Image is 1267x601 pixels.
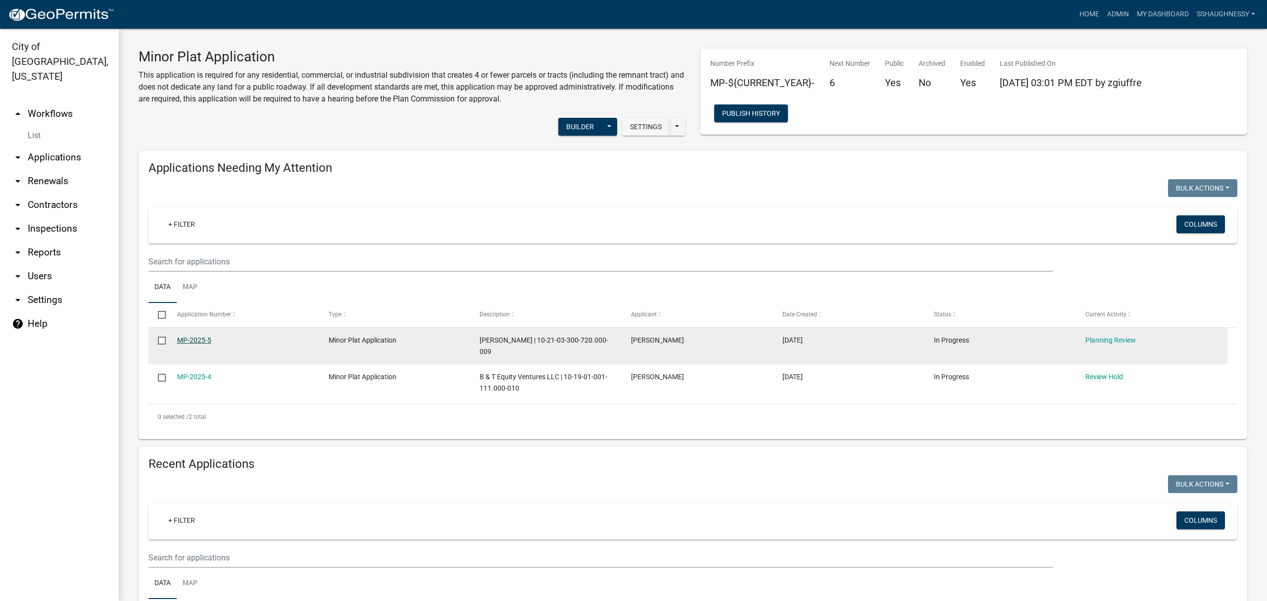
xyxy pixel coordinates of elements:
[1000,58,1142,69] p: Last Published On
[622,118,670,136] button: Settings
[1085,373,1123,381] a: Review Hold
[710,58,815,69] p: Number Prefix
[148,251,1053,272] input: Search for applications
[1103,5,1133,24] a: Admin
[167,303,319,327] datatable-header-cell: Application Number
[934,373,969,381] span: In Progress
[934,311,951,318] span: Status
[12,223,24,235] i: arrow_drop_down
[148,568,177,600] a: Data
[782,373,803,381] span: 09/08/2025
[177,336,211,344] a: MP-2025-5
[12,175,24,187] i: arrow_drop_down
[1168,179,1237,197] button: Bulk Actions
[1168,475,1237,493] button: Bulk Actions
[1075,5,1103,24] a: Home
[158,413,189,420] span: 0 selected /
[148,161,1237,175] h4: Applications Needing My Attention
[1133,5,1193,24] a: My Dashboard
[829,58,870,69] p: Next Number
[480,336,608,355] span: Tim Rutten | 10-21-03-300-720.000-009
[1193,5,1259,24] a: sshaughnessy
[1176,215,1225,233] button: Columns
[885,58,904,69] p: Public
[885,77,904,89] h5: Yes
[148,457,1237,471] h4: Recent Applications
[329,336,396,344] span: Minor Plat Application
[919,77,945,89] h5: No
[148,548,1053,568] input: Search for applications
[12,318,24,330] i: help
[160,511,203,529] a: + Filter
[160,215,203,233] a: + Filter
[177,311,231,318] span: Application Number
[1085,336,1136,344] a: Planning Review
[177,272,203,303] a: Map
[925,303,1076,327] datatable-header-cell: Status
[329,311,341,318] span: Type
[329,373,396,381] span: Minor Plat Application
[139,69,685,105] p: This application is required for any residential, commercial, or industrial subdivision that crea...
[480,373,607,392] span: B & T Equity Ventures LLC | 10-19-01-001-111.000-010
[177,373,211,381] a: MP-2025-4
[12,270,24,282] i: arrow_drop_down
[960,77,985,89] h5: Yes
[12,247,24,258] i: arrow_drop_down
[960,58,985,69] p: Enabled
[12,151,24,163] i: arrow_drop_down
[622,303,773,327] datatable-header-cell: Applicant
[12,294,24,306] i: arrow_drop_down
[139,49,685,65] h3: Minor Plat Application
[1076,303,1227,327] datatable-header-cell: Current Activity
[782,311,817,318] span: Date Created
[148,272,177,303] a: Data
[12,108,24,120] i: arrow_drop_up
[148,303,167,327] datatable-header-cell: Select
[480,311,510,318] span: Description
[934,336,969,344] span: In Progress
[1176,511,1225,529] button: Columns
[558,118,602,136] button: Builder
[829,77,870,89] h5: 6
[631,373,684,381] span: Jason Copperwaite
[714,104,788,122] button: Publish History
[148,404,1237,429] div: 2 total
[773,303,925,327] datatable-header-cell: Date Created
[631,336,684,344] span: Tim Rutten
[319,303,470,327] datatable-header-cell: Type
[919,58,945,69] p: Archived
[177,568,203,600] a: Map
[631,311,657,318] span: Applicant
[470,303,622,327] datatable-header-cell: Description
[1000,77,1142,89] span: [DATE] 03:01 PM EDT by zgiuffre
[710,77,815,89] h5: MP-${CURRENT_YEAR}-
[12,199,24,211] i: arrow_drop_down
[782,336,803,344] span: 10/02/2025
[1085,311,1126,318] span: Current Activity
[714,110,788,118] wm-modal-confirm: Workflow Publish History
